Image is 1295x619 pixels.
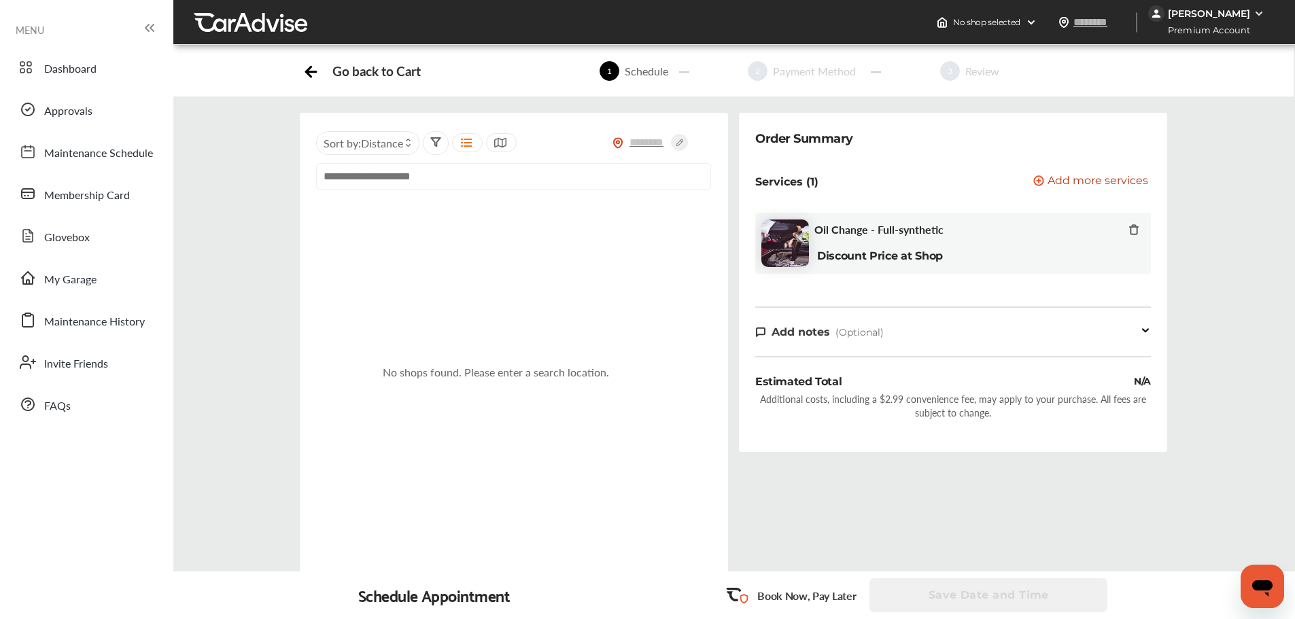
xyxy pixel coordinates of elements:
[1058,17,1069,28] img: location_vector.a44bc228.svg
[835,326,884,338] span: (Optional)
[600,61,619,81] span: 1
[383,364,609,380] div: No shops found. Please enter a search location.
[619,63,674,79] div: Schedule
[1026,17,1037,28] img: header-down-arrow.9dd2ce7d.svg
[12,176,160,211] a: Membership Card
[953,17,1020,28] span: No shop selected
[940,61,960,81] span: 3
[12,50,160,85] a: Dashboard
[755,392,1151,419] div: Additional costs, including a $2.99 convenience fee, may apply to your purchase. All fees are sub...
[12,92,160,127] a: Approvals
[1241,565,1284,608] iframe: Button to launch messaging window
[12,344,160,380] a: Invite Friends
[44,145,153,162] span: Maintenance Schedule
[1048,175,1148,188] span: Add more services
[1254,8,1264,19] img: WGsFRI8htEPBVLJbROoPRyZpYNWhNONpIPPETTm6eUC0GeLEiAAAAAElFTkSuQmCC
[16,24,44,35] span: MENU
[44,271,97,289] span: My Garage
[12,387,160,422] a: FAQs
[761,219,809,267] img: oil-change-thumb.jpg
[755,374,842,389] div: Estimated Total
[44,397,71,415] span: FAQs
[1150,23,1260,37] span: Premium Account
[44,60,97,78] span: Dashboard
[772,325,830,338] span: Add notes
[1136,12,1137,33] img: header-divider.bc55588e.svg
[817,249,943,262] b: Discount Price at Shop
[12,302,160,338] a: Maintenance History
[1033,175,1148,188] button: Add more services
[44,103,92,120] span: Approvals
[755,175,818,188] p: Services (1)
[755,326,766,338] img: note-icon.db9493fa.svg
[937,17,948,28] img: header-home-logo.8d720a4f.svg
[44,187,130,205] span: Membership Card
[612,137,623,149] img: location_vector_orange.38f05af8.svg
[1148,5,1164,22] img: jVpblrzwTbfkPYzPPzSLxeg0AAAAASUVORK5CYII=
[324,135,403,151] span: Sort by :
[757,588,856,603] p: Book Now, Pay Later
[960,63,1005,79] div: Review
[1134,374,1151,389] div: N/A
[44,313,145,331] span: Maintenance History
[332,63,420,79] div: Go back to Cart
[1033,175,1151,188] a: Add more services
[358,586,511,605] div: Schedule Appointment
[12,134,160,169] a: Maintenance Schedule
[44,229,90,247] span: Glovebox
[1168,7,1250,20] div: [PERSON_NAME]
[814,223,944,236] span: Oil Change - Full-synthetic
[767,63,861,79] div: Payment Method
[361,135,403,151] span: Distance
[44,355,108,373] span: Invite Friends
[748,61,767,81] span: 2
[12,260,160,296] a: My Garage
[12,218,160,253] a: Glovebox
[755,129,853,148] div: Order Summary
